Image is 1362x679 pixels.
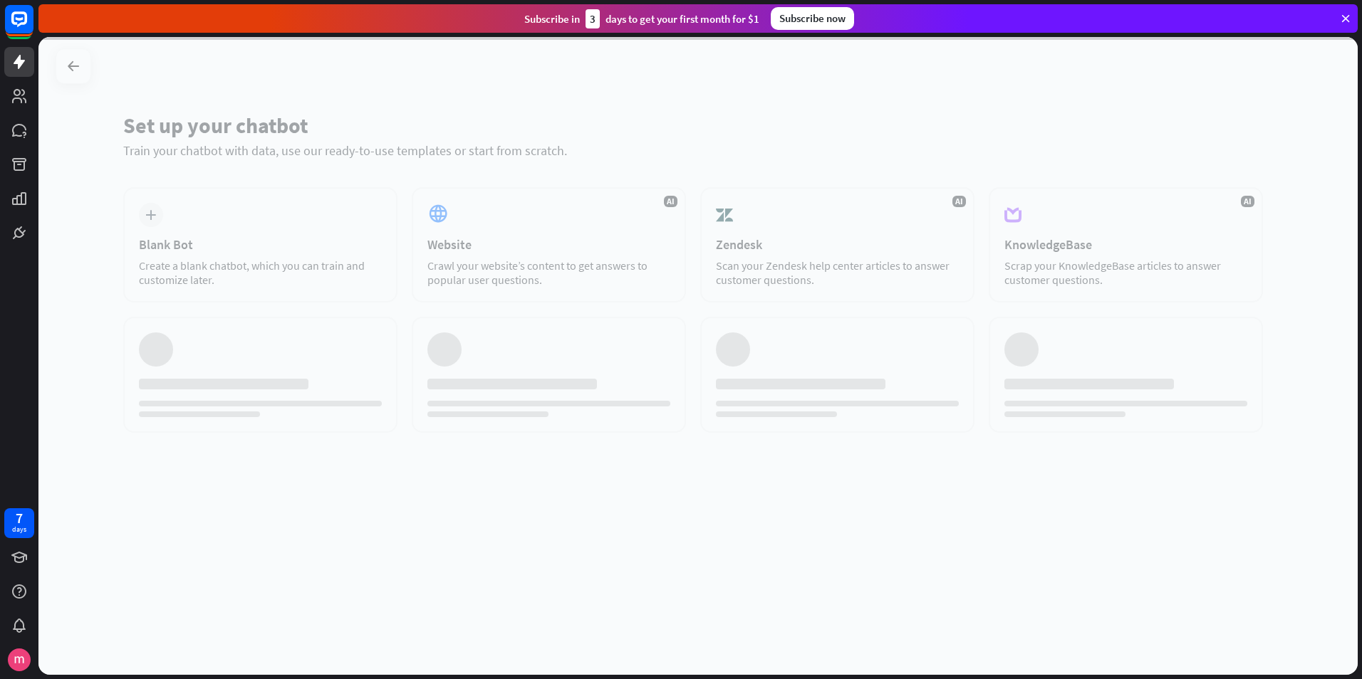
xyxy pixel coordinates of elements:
[524,9,759,28] div: Subscribe in days to get your first month for $1
[16,512,23,525] div: 7
[771,7,854,30] div: Subscribe now
[4,508,34,538] a: 7 days
[586,9,600,28] div: 3
[12,525,26,535] div: days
